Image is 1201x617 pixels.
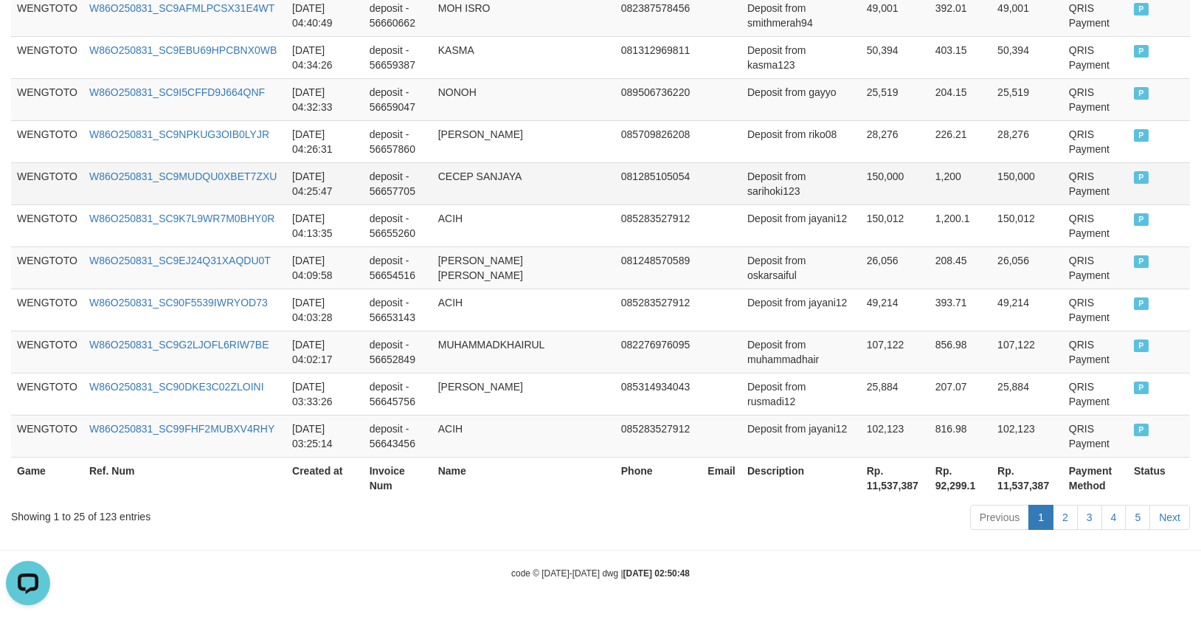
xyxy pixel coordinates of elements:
td: 081248570589 [615,247,702,289]
td: 28,276 [991,120,1063,162]
a: 2 [1053,505,1078,530]
td: [DATE] 04:25:47 [286,162,364,204]
td: 204.15 [930,78,991,120]
td: 150,000 [991,162,1063,204]
small: code © [DATE]-[DATE] dwg | [511,568,690,579]
td: 26,056 [991,247,1063,289]
td: QRIS Payment [1063,373,1128,415]
a: W86O250831_SC9MUDQU0XBET7ZXU [89,170,277,182]
td: ACIH [432,289,615,331]
button: Open LiveChat chat widget [6,6,50,50]
td: deposit - 56643456 [364,415,432,457]
a: W86O250831_SC99FHF2MUBXV4RHY [89,423,274,435]
th: Invoice Num [364,457,432,499]
td: QRIS Payment [1063,289,1128,331]
td: 25,884 [861,373,930,415]
td: 207.07 [930,373,991,415]
td: QRIS Payment [1063,120,1128,162]
td: QRIS Payment [1063,162,1128,204]
td: [PERSON_NAME] [PERSON_NAME] [432,247,615,289]
td: 49,214 [991,289,1063,331]
a: 1 [1028,505,1053,530]
td: 49,214 [861,289,930,331]
td: 28,276 [861,120,930,162]
th: Rp. 92,299.1 [930,457,991,499]
span: PAID [1134,171,1149,184]
td: 085283527912 [615,415,702,457]
td: 50,394 [861,36,930,78]
a: Previous [970,505,1029,530]
td: 102,123 [861,415,930,457]
span: PAID [1134,3,1149,15]
td: 081312969811 [615,36,702,78]
td: 403.15 [930,36,991,78]
td: 25,519 [861,78,930,120]
a: 3 [1077,505,1102,530]
td: [DATE] 04:03:28 [286,289,364,331]
td: WENGTOTO [11,373,83,415]
td: deposit - 56659047 [364,78,432,120]
td: 081285105054 [615,162,702,204]
td: [DATE] 04:34:26 [286,36,364,78]
td: WENGTOTO [11,289,83,331]
td: Deposit from kasma123 [741,36,861,78]
a: W86O250831_SC90F5539IWRYOD73 [89,297,268,308]
th: Phone [615,457,702,499]
td: 085314934043 [615,373,702,415]
th: Ref. Num [83,457,286,499]
th: Description [741,457,861,499]
a: W86O250831_SC9I5CFFD9J664QNF [89,86,265,98]
td: [DATE] 03:33:26 [286,373,364,415]
td: deposit - 56655260 [364,204,432,247]
td: 25,519 [991,78,1063,120]
a: Next [1149,505,1190,530]
span: PAID [1134,255,1149,268]
td: Deposit from sarihoki123 [741,162,861,204]
td: deposit - 56657705 [364,162,432,204]
span: PAID [1134,424,1149,436]
td: 393.71 [930,289,991,331]
div: Showing 1 to 25 of 123 entries [11,503,489,524]
td: 25,884 [991,373,1063,415]
td: 816.98 [930,415,991,457]
a: W86O250831_SC9EBU69HPCBNX0WB [89,44,277,56]
td: Deposit from jayani12 [741,204,861,247]
td: 107,122 [861,331,930,373]
span: PAID [1134,339,1149,352]
td: 089506736220 [615,78,702,120]
td: 208.45 [930,247,991,289]
td: 1,200 [930,162,991,204]
td: 102,123 [991,415,1063,457]
th: Game [11,457,83,499]
th: Created at [286,457,364,499]
td: 226.21 [930,120,991,162]
td: ACIH [432,204,615,247]
span: PAID [1134,382,1149,394]
th: Payment Method [1063,457,1128,499]
td: QRIS Payment [1063,247,1128,289]
td: [DATE] 04:13:35 [286,204,364,247]
th: Email [702,457,741,499]
td: Deposit from jayani12 [741,289,861,331]
a: W86O250831_SC9K7L9WR7M0BHY0R [89,213,274,224]
td: WENGTOTO [11,120,83,162]
td: WENGTOTO [11,247,83,289]
td: 1,200.1 [930,204,991,247]
td: [PERSON_NAME] [432,373,615,415]
td: [PERSON_NAME] [432,120,615,162]
td: Deposit from rusmadi12 [741,373,861,415]
th: Status [1128,457,1190,499]
span: PAID [1134,213,1149,226]
th: Rp. 11,537,387 [991,457,1063,499]
a: W86O250831_SC9EJ24Q31XAQDU0T [89,255,271,266]
a: W86O250831_SC9NPKUG3OIB0LYJR [89,128,269,140]
td: deposit - 56657860 [364,120,432,162]
td: 107,122 [991,331,1063,373]
td: WENGTOTO [11,204,83,247]
th: Rp. 11,537,387 [861,457,930,499]
td: Deposit from jayani12 [741,415,861,457]
td: QRIS Payment [1063,204,1128,247]
a: W86O250831_SC9G2LJOFL6RIW7BE [89,339,269,351]
span: PAID [1134,129,1149,142]
td: 150,012 [991,204,1063,247]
